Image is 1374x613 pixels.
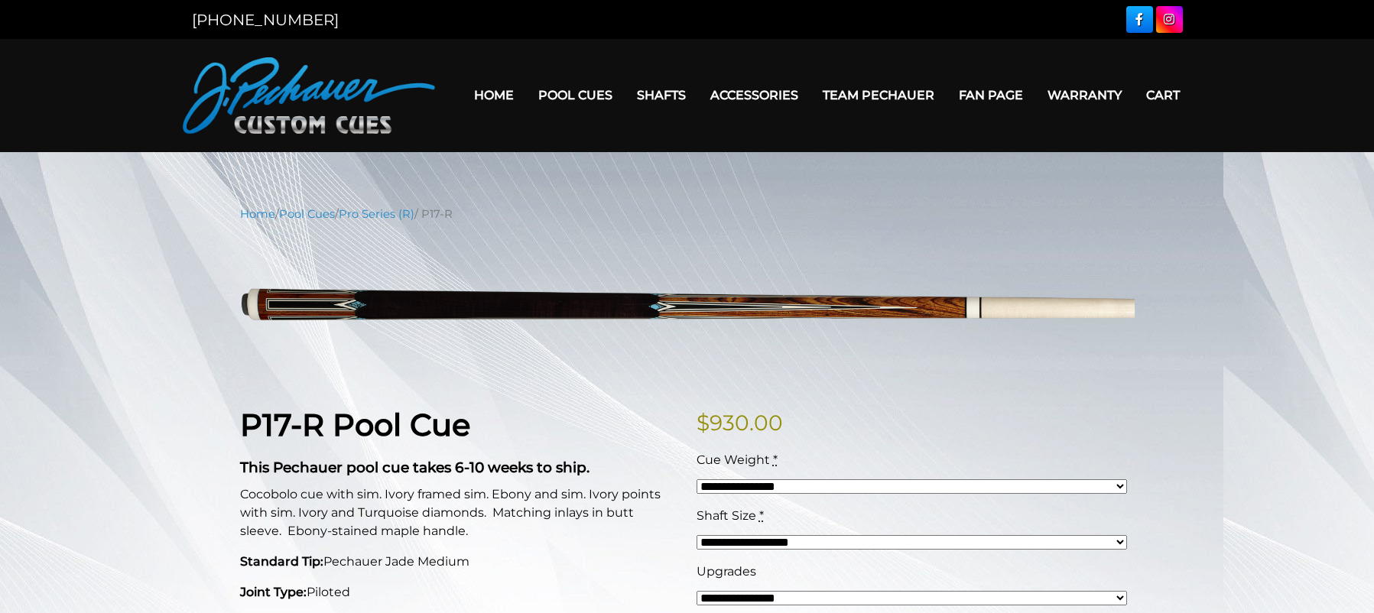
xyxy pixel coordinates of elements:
[240,207,275,221] a: Home
[810,76,947,115] a: Team Pechauer
[1134,76,1192,115] a: Cart
[339,207,414,221] a: Pro Series (R)
[240,459,590,476] strong: This Pechauer pool cue takes 6-10 weeks to ship.
[240,485,678,540] p: Cocobolo cue with sim. Ivory framed sim. Ebony and sim. Ivory points with sim. Ivory and Turquois...
[240,554,323,569] strong: Standard Tip:
[697,508,756,523] span: Shaft Size
[240,234,1135,383] img: P17-N.png
[240,406,470,443] strong: P17-R Pool Cue
[625,76,698,115] a: Shafts
[526,76,625,115] a: Pool Cues
[697,564,756,579] span: Upgrades
[698,76,810,115] a: Accessories
[240,585,307,599] strong: Joint Type:
[240,553,678,571] p: Pechauer Jade Medium
[183,57,435,134] img: Pechauer Custom Cues
[1035,76,1134,115] a: Warranty
[697,410,783,436] bdi: 930.00
[697,452,770,467] span: Cue Weight
[462,76,526,115] a: Home
[192,11,339,29] a: [PHONE_NUMBER]
[697,410,710,436] span: $
[240,206,1135,222] nav: Breadcrumb
[240,583,678,602] p: Piloted
[759,508,764,523] abbr: required
[947,76,1035,115] a: Fan Page
[279,207,335,221] a: Pool Cues
[773,452,778,467] abbr: required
